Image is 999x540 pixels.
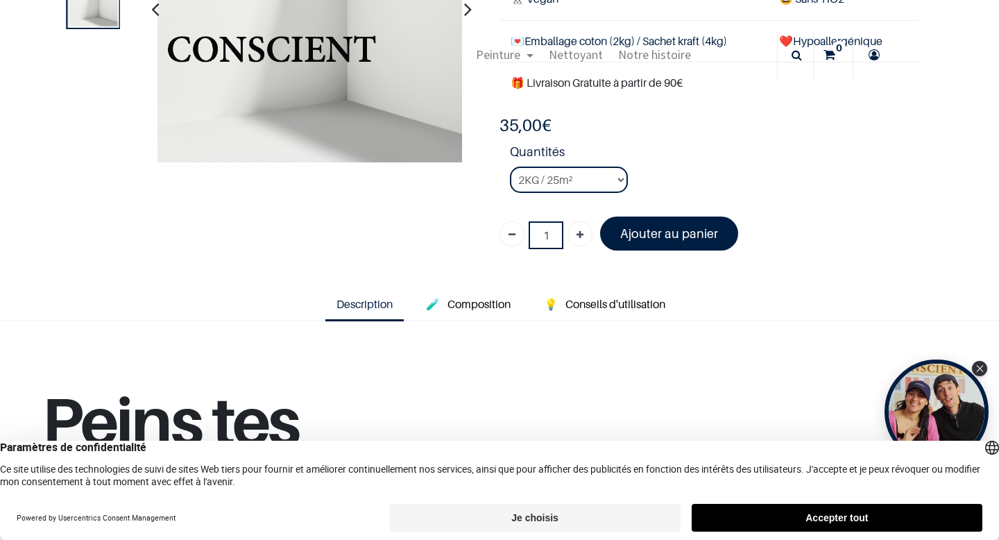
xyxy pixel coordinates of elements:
sup: 0 [832,41,846,55]
span: Notre histoire [618,47,691,62]
div: Tolstoy bubble widget [885,360,989,464]
font: 🎁 Livraison Gratuite à partir de 90€ [511,76,683,90]
a: 0 [814,31,853,79]
a: Supprimer [499,221,524,246]
span: Conseils d'utilisation [565,297,665,311]
a: Logo of Conscient [164,28,379,83]
div: Close Tolstoy widget [972,361,987,376]
a: Ajouter [567,221,592,246]
strong: Quantités [510,142,918,167]
span: Nettoyant [549,47,603,62]
font: Ajouter au panier [620,226,718,241]
span: 35,00 [499,115,542,135]
span: Peinture [476,47,520,62]
h1: Peins tes murs, [42,387,458,537]
span: 💡 [544,297,558,311]
img: Conscient [164,28,379,83]
span: Description [336,297,393,311]
div: Open Tolstoy [885,360,989,464]
span: Composition [447,297,511,311]
b: € [499,115,552,135]
button: Open chat widget [12,12,53,53]
span: 🧪 [426,297,440,311]
div: Open Tolstoy widget [885,360,989,464]
a: Ajouter au panier [600,217,738,251]
a: Peinture [468,31,541,79]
